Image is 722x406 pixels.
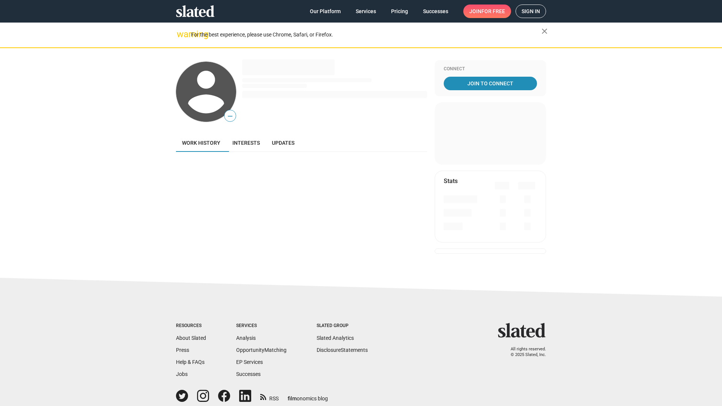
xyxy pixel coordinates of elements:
a: Joinfor free [463,5,511,18]
div: Resources [176,323,206,329]
a: RSS [260,391,279,402]
span: Join [469,5,505,18]
div: For the best experience, please use Chrome, Safari, or Firefox. [191,30,541,40]
span: Services [356,5,376,18]
a: DisclosureStatements [317,347,368,353]
p: All rights reserved. © 2025 Slated, Inc. [503,347,546,358]
span: Our Platform [310,5,341,18]
span: Join To Connect [445,77,535,90]
a: Interests [226,134,266,152]
a: Help & FAQs [176,359,205,365]
span: Successes [423,5,448,18]
mat-card-title: Stats [444,177,458,185]
a: Successes [236,371,261,377]
span: Work history [182,140,220,146]
mat-icon: warning [177,30,186,39]
a: OpportunityMatching [236,347,287,353]
a: Services [350,5,382,18]
a: Successes [417,5,454,18]
span: Pricing [391,5,408,18]
mat-icon: close [540,27,549,36]
span: Interests [232,140,260,146]
span: — [224,111,236,121]
a: Work history [176,134,226,152]
a: Join To Connect [444,77,537,90]
div: Slated Group [317,323,368,329]
span: film [288,395,297,401]
a: EP Services [236,359,263,365]
a: Press [176,347,189,353]
span: Sign in [522,5,540,18]
span: Updates [272,140,294,146]
div: Connect [444,66,537,72]
a: filmonomics blog [288,389,328,402]
a: Our Platform [304,5,347,18]
span: for free [481,5,505,18]
a: Updates [266,134,300,152]
a: Sign in [516,5,546,18]
a: Analysis [236,335,256,341]
a: Jobs [176,371,188,377]
a: Pricing [385,5,414,18]
a: About Slated [176,335,206,341]
div: Services [236,323,287,329]
a: Slated Analytics [317,335,354,341]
